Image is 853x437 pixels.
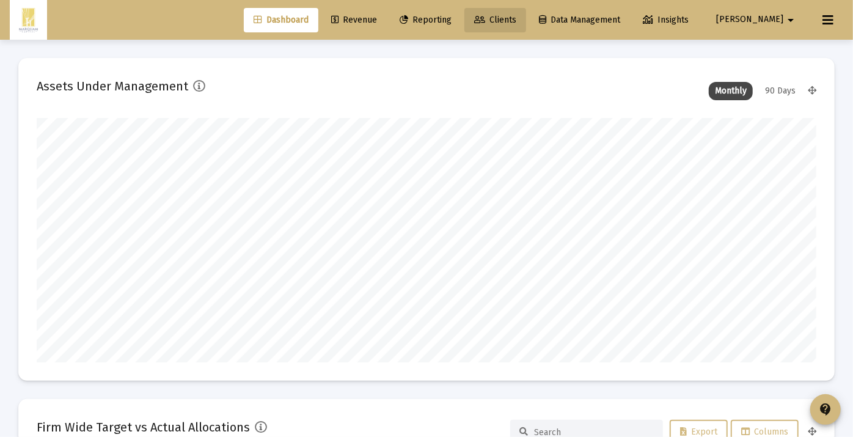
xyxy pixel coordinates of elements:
a: Data Management [529,8,630,32]
span: Reporting [400,15,452,25]
h2: Firm Wide Target vs Actual Allocations [37,417,250,437]
mat-icon: arrow_drop_down [783,8,798,32]
button: [PERSON_NAME] [701,7,813,32]
a: Dashboard [244,8,318,32]
a: Insights [633,8,698,32]
span: Dashboard [254,15,309,25]
a: Reporting [390,8,461,32]
div: 90 Days [759,82,802,100]
span: Clients [474,15,516,25]
h2: Assets Under Management [37,76,188,96]
span: Data Management [539,15,620,25]
div: Monthly [709,82,753,100]
span: Columns [741,427,788,437]
img: Dashboard [19,8,38,32]
a: Clients [464,8,526,32]
span: [PERSON_NAME] [716,15,783,25]
a: Revenue [321,8,387,32]
span: Export [680,427,717,437]
span: Insights [643,15,689,25]
span: Revenue [331,15,377,25]
mat-icon: contact_support [818,402,833,417]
